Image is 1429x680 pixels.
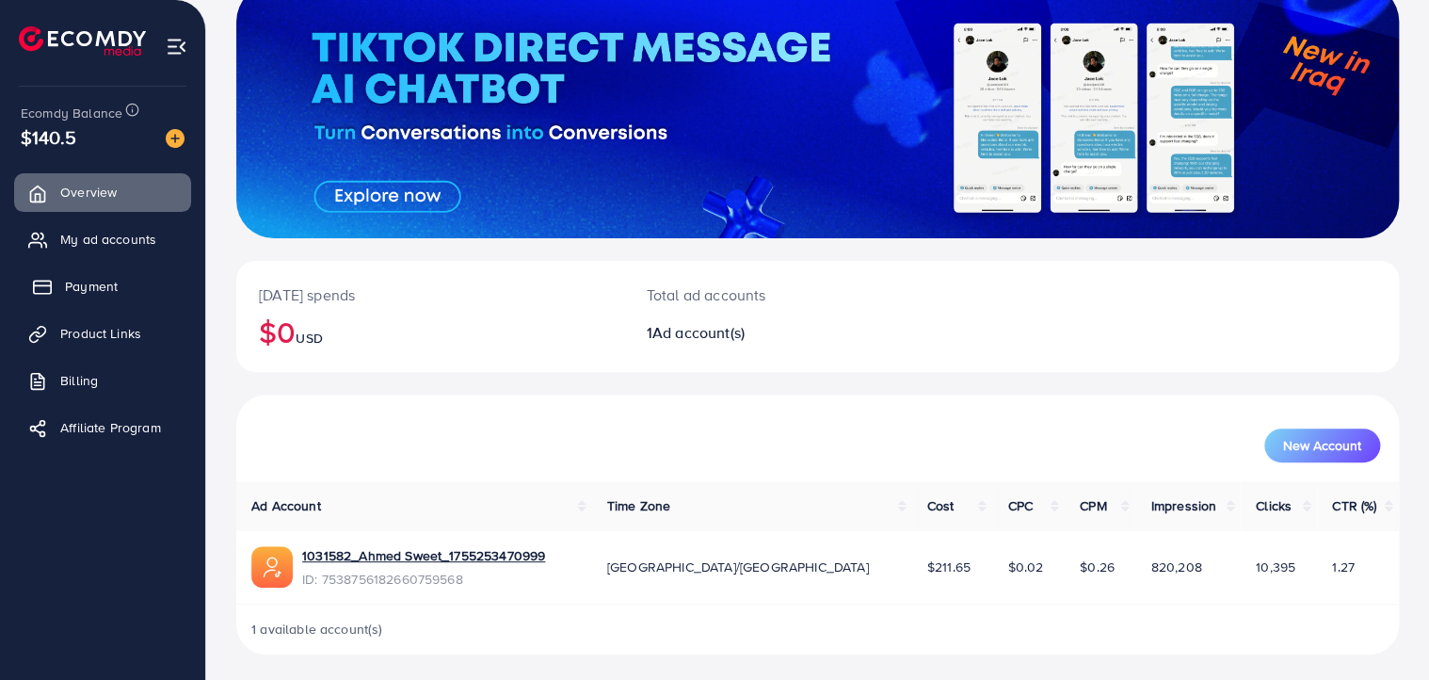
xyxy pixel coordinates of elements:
[647,283,892,306] p: Total ad accounts
[14,409,191,446] a: Affiliate Program
[251,546,293,588] img: ic-ads-acc.e4c84228.svg
[1283,439,1361,452] span: New Account
[1256,558,1295,576] span: 10,395
[302,570,545,589] span: ID: 7538756182660759568
[60,418,161,437] span: Affiliate Program
[647,324,892,342] h2: 1
[21,123,76,151] span: $140.5
[607,558,869,576] span: [GEOGRAPHIC_DATA]/[GEOGRAPHIC_DATA]
[1080,496,1106,515] span: CPM
[1256,496,1292,515] span: Clicks
[14,267,191,305] a: Payment
[1349,595,1415,666] iframe: Chat
[607,496,670,515] span: Time Zone
[14,220,191,258] a: My ad accounts
[296,329,322,348] span: USD
[1332,496,1376,515] span: CTR (%)
[927,496,955,515] span: Cost
[1007,558,1043,576] span: $0.02
[14,362,191,399] a: Billing
[652,322,745,343] span: Ad account(s)
[19,26,146,56] img: logo
[60,230,156,249] span: My ad accounts
[166,36,187,57] img: menu
[60,183,117,202] span: Overview
[1332,558,1355,576] span: 1.27
[251,496,321,515] span: Ad Account
[1264,429,1380,462] button: New Account
[60,324,141,343] span: Product Links
[1080,558,1115,576] span: $0.26
[927,558,971,576] span: $211.65
[166,129,185,148] img: image
[21,104,122,122] span: Ecomdy Balance
[1007,496,1032,515] span: CPC
[259,283,602,306] p: [DATE] spends
[302,546,545,565] a: 1031582_Ahmed Sweet_1755253470999
[60,371,98,390] span: Billing
[251,620,383,639] span: 1 available account(s)
[14,315,191,352] a: Product Links
[65,277,118,296] span: Payment
[1150,496,1216,515] span: Impression
[14,173,191,211] a: Overview
[259,314,602,349] h2: $0
[1150,558,1201,576] span: 820,208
